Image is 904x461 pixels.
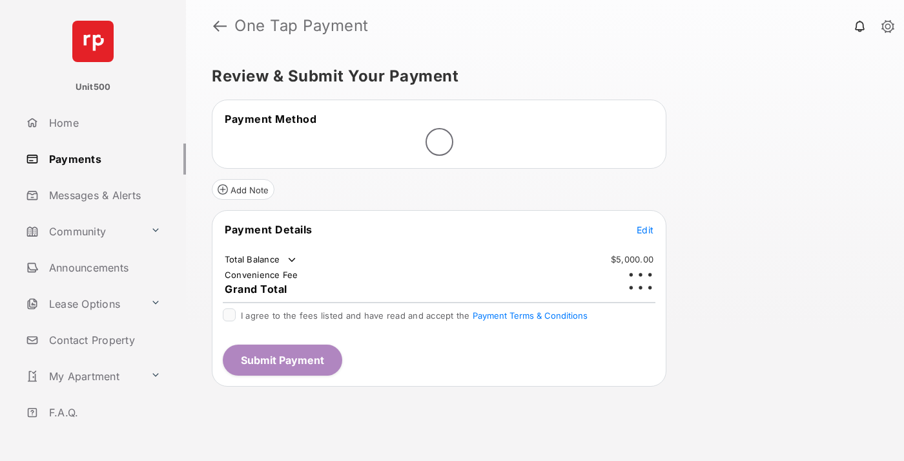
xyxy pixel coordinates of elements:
[21,144,186,175] a: Payments
[21,397,186,428] a: F.A.Q.
[212,69,868,84] h5: Review & Submit Your Payment
[234,18,369,34] strong: One Tap Payment
[637,223,653,236] button: Edit
[21,361,145,392] a: My Apartment
[473,310,588,321] button: I agree to the fees listed and have read and accept the
[72,21,114,62] img: svg+xml;base64,PHN2ZyB4bWxucz0iaHR0cDovL3d3dy53My5vcmcvMjAwMC9zdmciIHdpZHRoPSI2NCIgaGVpZ2h0PSI2NC...
[637,224,653,235] span: Edit
[21,325,186,356] a: Contact Property
[21,252,186,283] a: Announcements
[212,179,274,200] button: Add Note
[225,113,316,125] span: Payment Method
[225,283,287,295] span: Grand Total
[21,288,145,319] a: Lease Options
[21,216,145,247] a: Community
[21,180,186,211] a: Messages & Alerts
[21,107,186,138] a: Home
[76,81,111,94] p: Unit500
[224,253,298,266] td: Total Balance
[241,310,588,321] span: I agree to the fees listed and have read and accept the
[224,269,299,281] td: Convenience Fee
[223,345,342,376] button: Submit Payment
[225,223,313,236] span: Payment Details
[610,253,654,265] td: $5,000.00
